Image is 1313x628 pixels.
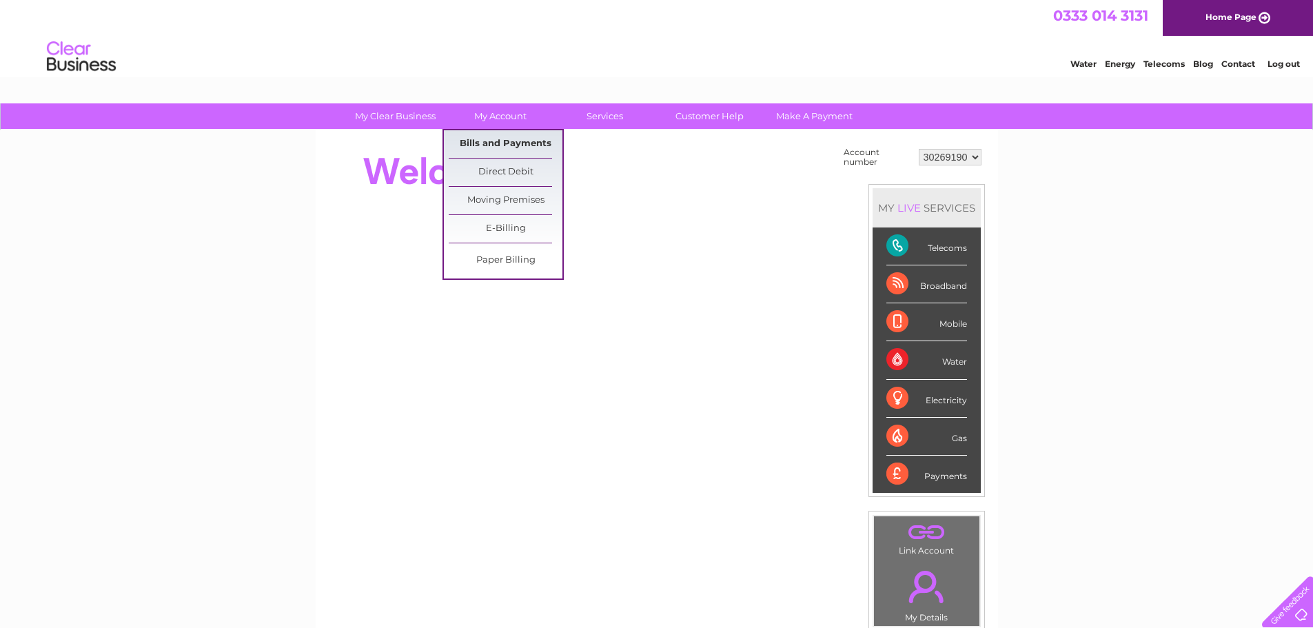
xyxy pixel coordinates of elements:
div: Clear Business is a trading name of Verastar Limited (registered in [GEOGRAPHIC_DATA] No. 3667643... [332,8,983,67]
div: Gas [886,418,967,456]
a: Make A Payment [757,103,871,129]
td: Link Account [873,516,980,559]
a: . [877,520,976,544]
a: Blog [1193,59,1213,69]
td: My Details [873,559,980,627]
div: Mobile [886,303,967,341]
a: Services [548,103,662,129]
div: Telecoms [886,227,967,265]
div: Water [886,341,967,379]
a: My Clear Business [338,103,452,129]
a: Direct Debit [449,159,562,186]
div: LIVE [895,201,924,214]
a: Bills and Payments [449,130,562,158]
img: logo.png [46,36,116,78]
a: Customer Help [653,103,766,129]
a: Contact [1221,59,1255,69]
td: Account number [840,144,915,170]
a: Energy [1105,59,1135,69]
a: 0333 014 3131 [1053,7,1148,24]
a: Telecoms [1143,59,1185,69]
a: Paper Billing [449,247,562,274]
div: Payments [886,456,967,493]
a: . [877,563,976,611]
div: MY SERVICES [873,188,981,227]
div: Electricity [886,380,967,418]
a: E-Billing [449,215,562,243]
a: Water [1070,59,1097,69]
a: Log out [1268,59,1300,69]
a: My Account [443,103,557,129]
div: Broadband [886,265,967,303]
a: Moving Premises [449,187,562,214]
